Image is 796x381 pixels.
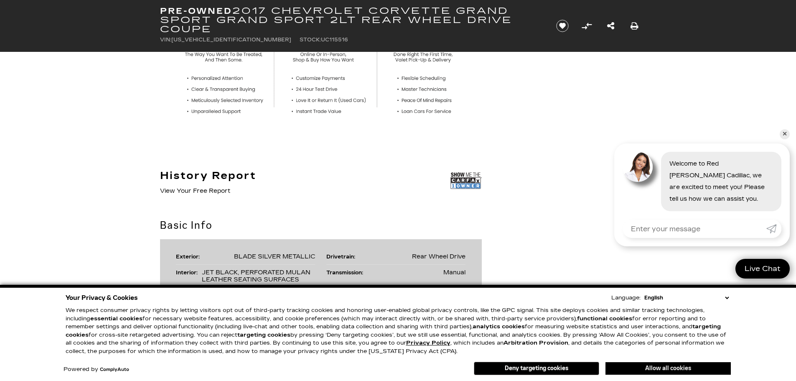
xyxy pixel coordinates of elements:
[64,367,129,372] div: Powered by
[176,253,204,260] div: Exterior:
[473,323,525,330] strong: analytics cookies
[443,269,465,276] span: Manual
[504,340,568,346] strong: Arbitration Provision
[661,152,781,211] div: Welcome to Red [PERSON_NAME] Cadillac, we are excited to meet you! Please tell us how we can assi...
[406,340,450,346] u: Privacy Policy
[766,220,781,238] a: Submit
[237,332,290,338] strong: targeting cookies
[631,20,638,32] a: Print this Pre-Owned 2017 Chevrolet Corvette Grand Sport Grand Sport 2LT Rear Wheel Drive Coupe
[326,253,359,260] div: Drivetrain:
[623,152,653,182] img: Agent profile photo
[326,269,367,276] div: Transmission:
[160,187,230,194] a: View Your Free Report
[90,315,142,322] strong: essential cookies
[623,220,766,238] input: Enter your message
[66,323,721,338] strong: targeting cookies
[171,37,291,43] span: [US_VEHICLE_IDENTIFICATION_NUMBER]
[611,295,641,301] div: Language:
[735,259,790,279] a: Live Chat
[176,269,202,276] div: Interior:
[100,367,129,372] a: ComplyAuto
[160,218,482,233] h2: Basic Info
[300,37,321,43] span: Stock:
[642,294,731,302] select: Language Select
[66,292,138,304] span: Your Privacy & Cookies
[412,253,465,260] span: Rear Wheel Drive
[553,19,572,33] button: Save vehicle
[160,170,256,181] h2: History Report
[605,362,731,375] button: Allow all cookies
[450,170,482,191] img: Show me the Carfax
[160,6,232,16] strong: Pre-Owned
[234,253,315,260] span: BLADE SILVER METALLIC
[160,6,542,34] h1: 2017 Chevrolet Corvette Grand Sport Grand Sport 2LT Rear Wheel Drive Coupe
[321,37,348,43] span: UC115516
[474,362,599,375] button: Deny targeting cookies
[607,20,614,32] a: Share this Pre-Owned 2017 Chevrolet Corvette Grand Sport Grand Sport 2LT Rear Wheel Drive Coupe
[577,315,632,322] strong: functional cookies
[202,269,310,283] span: JET BLACK, PERFORATED MULAN LEATHER SEATING SURFACES
[580,20,593,32] button: Compare Vehicle
[740,264,785,274] span: Live Chat
[160,37,171,43] span: VIN:
[66,307,731,355] p: We respect consumer privacy rights by letting visitors opt out of third-party tracking cookies an...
